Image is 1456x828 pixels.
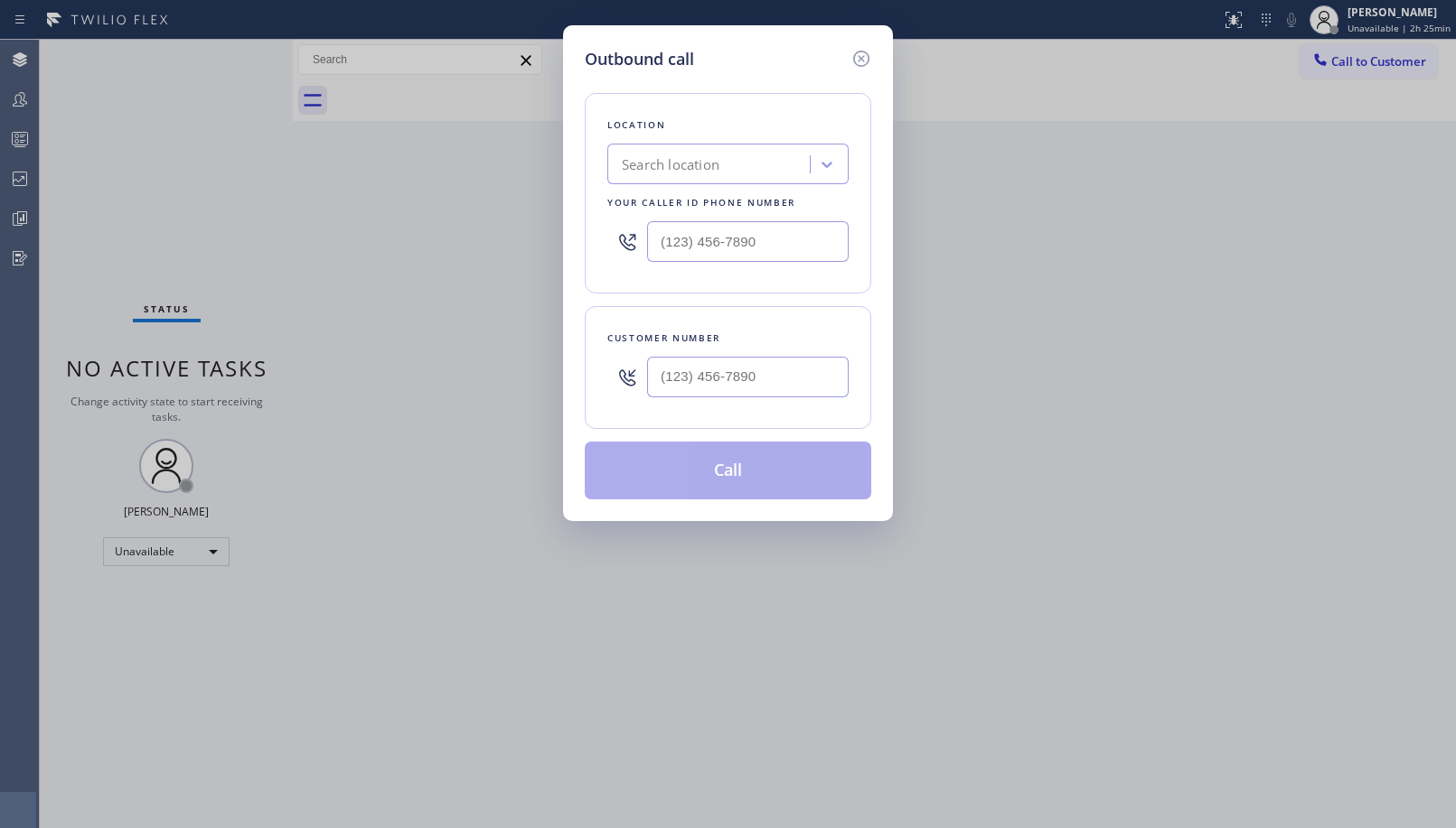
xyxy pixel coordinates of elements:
[607,193,849,212] div: Your caller id phone number
[647,357,849,397] input: (123) 456-7890
[585,442,871,499] button: Call
[607,116,849,135] div: Location
[647,221,849,262] input: (123) 456-7890
[585,47,694,71] h5: Outbound call
[607,329,849,348] div: Customer number
[622,154,719,175] div: Search location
